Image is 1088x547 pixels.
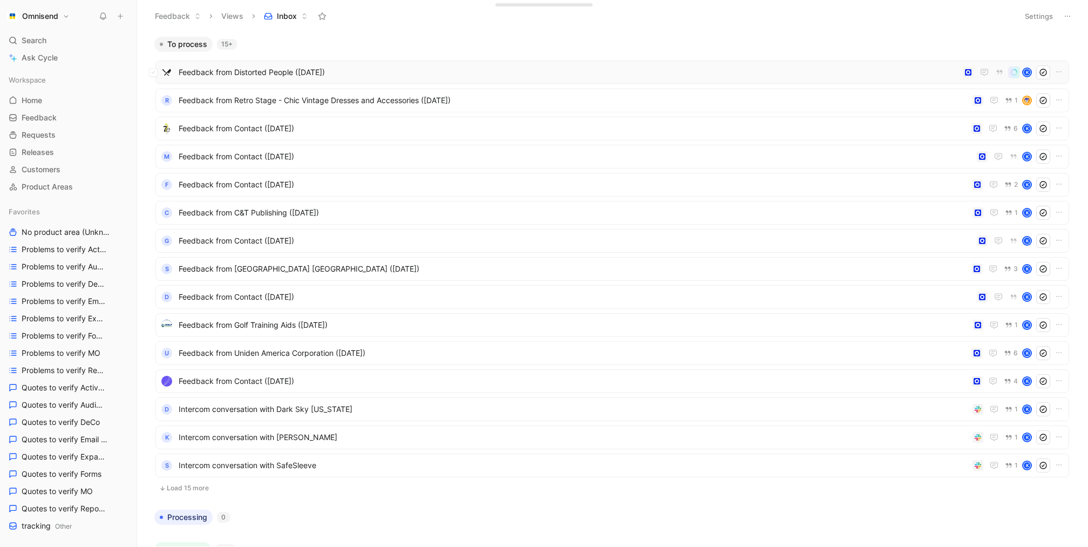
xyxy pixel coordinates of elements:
span: Feedback from C&T Publishing ([DATE]) [179,206,968,219]
div: K [1023,209,1031,217]
a: UFeedback from Uniden America Corporation ([DATE])6K [155,341,1069,365]
div: C [161,207,172,218]
div: Favorites [4,204,132,220]
span: Problems to verify Expansion [22,313,108,324]
span: Quotes to verify Audience [22,400,106,410]
span: Feedback from Contact ([DATE]) [179,150,973,163]
a: Requests [4,127,132,143]
span: Inbox [277,11,297,22]
a: DFeedback from Contact ([DATE])K [155,285,1069,309]
span: Feedback from Contact ([DATE]) [179,234,973,247]
span: Requests [22,130,56,140]
span: Feedback from Distorted People ([DATE]) [179,66,958,79]
a: logoFeedback from Golf Training Aids ([DATE])1K [155,313,1069,337]
div: S [161,264,172,274]
button: Processing [154,510,213,525]
a: FFeedback from Contact ([DATE])2K [155,173,1069,197]
a: DIntercom conversation with Dark Sky [US_STATE]1K [155,397,1069,421]
a: RFeedback from Retro Stage - Chic Vintage Dresses and Accessories ([DATE])1avatar [155,89,1069,112]
div: Processing0 [150,510,1075,534]
div: K [1023,237,1031,245]
button: 1 [1003,460,1020,471]
img: logo [161,320,172,330]
span: 2 [1014,181,1018,188]
a: Problems to verify Email Builder [4,293,132,309]
a: Ask Cycle [4,50,132,66]
span: Problems to verify Audience [22,261,107,272]
span: Problems to verify Forms [22,330,105,341]
img: logo [161,376,172,387]
span: 1 [1015,97,1018,104]
button: 1 [1003,319,1020,331]
div: F [161,179,172,190]
span: Problems to verify MO [22,348,100,359]
span: Quotes to verify DeCo [22,417,100,428]
a: SIntercom conversation with SafeSleeve1K [155,454,1069,477]
button: Views [216,8,248,24]
div: K [1023,293,1031,301]
h1: Omnisend [22,11,58,21]
span: Quotes to verify MO [22,486,93,497]
img: avatar [1023,97,1031,104]
div: G [161,235,172,246]
a: Quotes to verify MO [4,483,132,499]
div: D [161,292,172,302]
a: Quotes to verify Email builder [4,431,132,448]
a: Customers [4,161,132,178]
button: 4 [1002,375,1020,387]
img: logo [161,123,172,134]
span: Feedback from Contact ([DATE]) [179,178,968,191]
div: 15+ [217,39,237,50]
div: S [161,460,172,471]
div: R [161,95,172,106]
span: Quotes to verify Email builder [22,434,108,445]
a: CFeedback from C&T Publishing ([DATE])1K [155,201,1069,225]
span: Problems to verify Email Builder [22,296,109,307]
a: No product area (Unknowns) [4,224,132,240]
a: SFeedback from [GEOGRAPHIC_DATA] [GEOGRAPHIC_DATA] ([DATE])3K [155,257,1069,281]
span: Quotes to verify Forms [22,469,101,480]
span: Problems to verify DeCo [22,279,105,289]
span: Processing [167,512,207,523]
span: Favorites [9,206,40,217]
div: K [1023,349,1031,357]
div: K [1023,125,1031,132]
img: logo [161,67,172,78]
span: Feedback from [GEOGRAPHIC_DATA] [GEOGRAPHIC_DATA] ([DATE]) [179,262,967,275]
a: Releases [4,144,132,160]
a: logoFeedback from Contact ([DATE])6K [155,117,1069,140]
button: 1 [1003,94,1020,106]
div: K [1023,265,1031,273]
button: 1 [1003,403,1020,415]
button: Inbox [259,8,312,24]
span: Feedback from Uniden America Corporation ([DATE]) [179,347,967,360]
span: Intercom conversation with Dark Sky [US_STATE] [179,403,968,416]
span: Feedback from Golf Training Aids ([DATE]) [179,319,968,332]
a: Problems to verify Reporting [4,362,132,379]
span: No product area (Unknowns) [22,227,111,238]
img: Omnisend [7,11,18,22]
span: Quotes to verify Reporting [22,503,106,514]
span: Feedback [22,112,57,123]
button: 3 [1002,263,1020,275]
span: 1 [1015,210,1018,216]
div: U [161,348,172,359]
a: Feedback [4,110,132,126]
a: Problems to verify MO [4,345,132,361]
button: To process [154,37,213,52]
a: Quotes to verify Activation [4,380,132,396]
a: Problems to verify Activation [4,241,132,258]
span: 4 [1014,378,1018,384]
a: Problems to verify Audience [4,259,132,275]
span: 3 [1014,266,1018,272]
div: M [161,151,172,162]
div: K [1023,321,1031,329]
button: 6 [1002,347,1020,359]
div: D [161,404,172,415]
a: Quotes to verify DeCo [4,414,132,430]
div: K [1023,153,1031,160]
span: Releases [22,147,54,158]
a: KIntercom conversation with [PERSON_NAME]1K [155,426,1069,449]
span: Quotes to verify Expansion [22,451,107,462]
div: K [1023,69,1031,76]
